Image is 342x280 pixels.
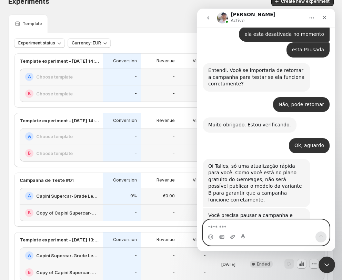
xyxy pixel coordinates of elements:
p: Conversion [113,58,137,64]
p: - [173,270,175,275]
p: Campanha de Teste #01 [20,177,74,184]
p: Visitor [193,58,206,64]
iframe: Intercom live chat [319,257,335,273]
h2: Copy of Capini Supercar-Grade Leather Case [36,269,99,276]
h2: A [28,193,31,199]
h2: A [28,134,31,139]
p: - [173,74,175,80]
p: Visitor [193,177,206,183]
p: Revenue [157,58,175,64]
h2: Choose template [36,73,73,80]
p: Revenue [157,237,175,242]
p: [DATE] [221,261,235,268]
p: Visitor [193,237,206,242]
p: Template experiment - [DATE] 13:32:44 [20,236,99,243]
p: - [135,151,137,156]
p: 0% [130,193,137,199]
p: - [204,270,206,275]
span: Experiment status [18,40,55,46]
p: Revenue [157,118,175,123]
h2: A [28,253,31,258]
p: - [173,210,175,216]
p: Conversion [113,118,137,123]
h2: Choose template [36,150,73,157]
button: Currency: EUR [68,38,111,48]
h2: B [28,210,31,216]
h2: B [28,270,31,275]
h2: B [28,91,31,96]
p: Template experiment - [DATE] 14:50:47 [20,117,99,124]
p: - [135,134,137,139]
p: €0.00 [163,193,175,199]
p: Conversion [113,177,137,183]
h2: A [28,74,31,80]
span: Currency: EUR [72,40,101,46]
iframe: Intercom live chat [197,9,335,251]
p: - [135,91,137,96]
p: - [135,270,137,275]
h2: Choose template [36,90,73,97]
p: - [173,134,175,139]
p: - [173,151,175,156]
p: - [135,74,137,80]
p: - [173,253,175,258]
p: - [173,91,175,96]
p: - [204,253,206,258]
h2: Capini Supercar-Grade Leather Case [36,252,99,259]
h2: B [28,151,31,156]
p: - [135,253,137,258]
p: Conversion [113,237,137,242]
button: Experiment status [14,38,65,48]
span: Ended [257,261,270,267]
p: Visitor [193,118,206,123]
p: Template [22,21,42,27]
h2: Choose template [36,133,73,140]
h2: Copy of Capini Supercar-Grade Leather Case [36,209,99,216]
p: Revenue [157,177,175,183]
p: Template experiment - [DATE] 14:49:18 [20,58,99,64]
p: - [135,210,137,216]
h2: Capini Supercar-Grade Leather Case [36,193,99,199]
